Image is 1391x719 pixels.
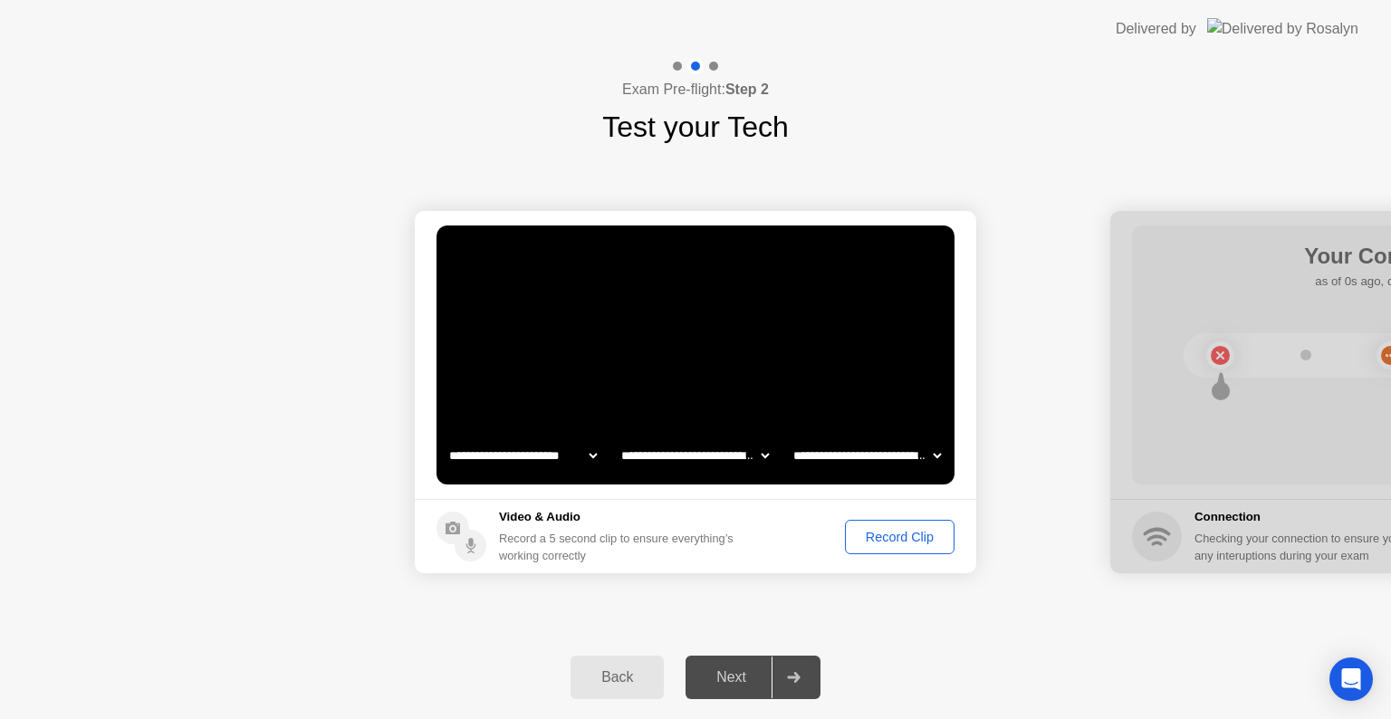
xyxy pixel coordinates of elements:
[1329,657,1373,701] div: Open Intercom Messenger
[499,530,741,564] div: Record a 5 second clip to ensure everything’s working correctly
[845,520,955,554] button: Record Clip
[725,81,769,97] b: Step 2
[499,508,741,526] h5: Video & Audio
[851,530,948,544] div: Record Clip
[1207,18,1358,39] img: Delivered by Rosalyn
[1116,18,1196,40] div: Delivered by
[790,437,945,474] select: Available microphones
[622,79,769,101] h4: Exam Pre-flight:
[686,656,820,699] button: Next
[618,437,772,474] select: Available speakers
[446,437,600,474] select: Available cameras
[576,669,658,685] div: Back
[691,669,772,685] div: Next
[602,105,789,149] h1: Test your Tech
[571,656,664,699] button: Back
